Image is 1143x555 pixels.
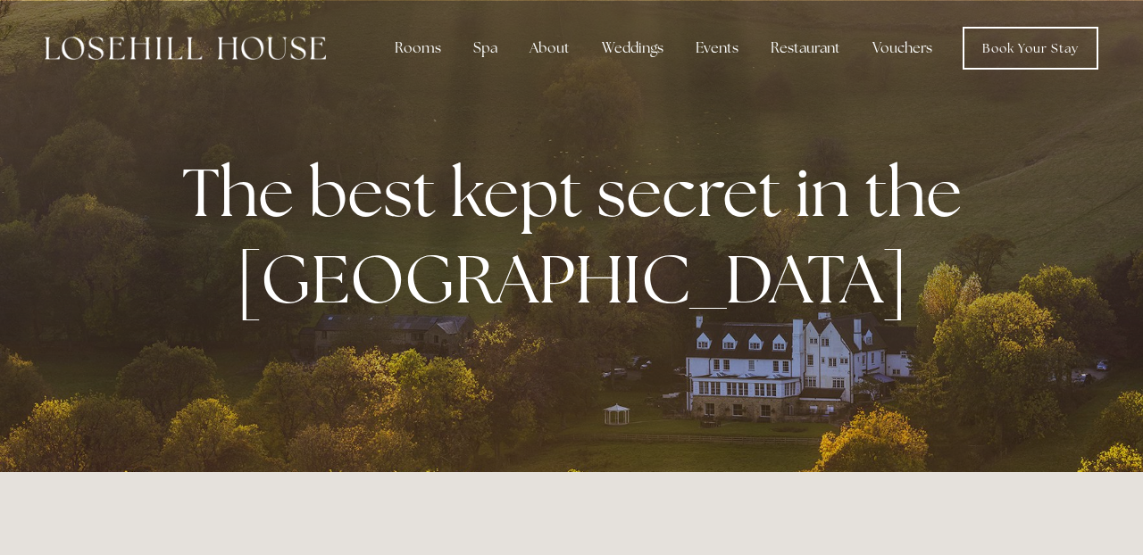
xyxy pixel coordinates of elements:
[858,30,947,66] a: Vouchers
[459,30,512,66] div: Spa
[588,30,678,66] div: Weddings
[756,30,855,66] div: Restaurant
[681,30,753,66] div: Events
[515,30,584,66] div: About
[963,27,1098,70] a: Book Your Stay
[380,30,455,66] div: Rooms
[45,37,326,60] img: Losehill House
[182,148,976,323] strong: The best kept secret in the [GEOGRAPHIC_DATA]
